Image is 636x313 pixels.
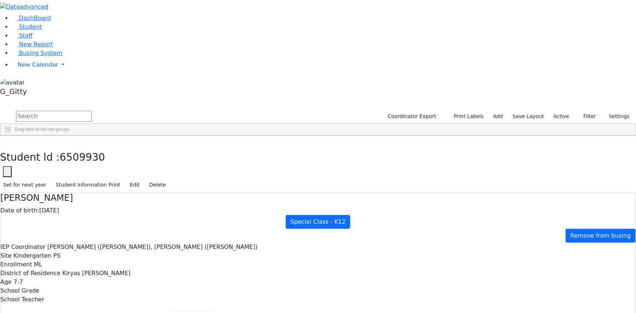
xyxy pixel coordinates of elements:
[19,15,51,21] span: DashBoard
[574,111,600,122] button: Filter
[570,232,631,239] span: Remove from busing
[62,270,130,277] span: Kiryas [PERSON_NAME]
[19,32,32,39] span: Staff
[19,50,62,56] span: Busing System
[0,286,39,295] label: School Grade
[60,151,105,163] span: 6509930
[126,179,143,191] button: Edit
[17,61,58,68] span: New Calendar
[0,206,39,215] label: Date of birth:
[12,50,62,56] a: Busing System
[12,32,32,39] a: Staff
[509,111,547,122] button: Save Layout
[47,243,258,250] span: [PERSON_NAME] ([PERSON_NAME]), [PERSON_NAME] ([PERSON_NAME])
[566,229,636,243] a: Remove from busing
[0,260,32,269] label: Enrollment
[0,193,636,203] h4: [PERSON_NAME]
[0,269,61,278] label: District of Residence
[19,23,42,30] span: Student
[490,111,506,122] a: Add
[445,111,487,122] button: Print Labels
[383,111,440,122] button: Coordinator Export
[600,111,633,122] button: Settings
[52,179,124,191] button: Student Information Print
[286,215,351,229] a: Special Class - K12
[550,111,573,122] label: Active
[15,127,69,132] span: Drag here to set row groups
[12,58,636,72] a: New Calendar
[12,23,42,30] a: Student
[0,243,46,251] label: IEP Coordinator
[34,261,42,268] span: ML
[0,278,12,286] label: Age
[13,278,23,285] span: 7-7
[13,252,61,259] span: Kindergarten PS
[0,295,44,304] label: School Teacher
[12,15,51,21] a: DashBoard
[146,179,169,191] button: Delete
[12,41,53,48] a: New Report
[16,111,92,122] input: Search
[19,41,53,48] span: New Report
[0,206,636,215] div: [DATE]
[0,251,12,260] label: Site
